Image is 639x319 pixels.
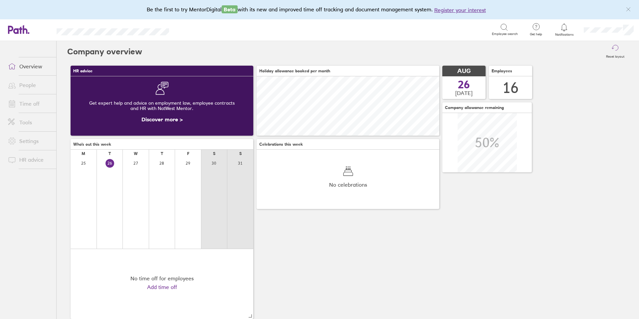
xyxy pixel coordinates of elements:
h2: Company overview [67,41,142,62]
span: Holiday allowance booked per month [259,69,330,73]
span: AUG [457,68,471,75]
a: HR advice [3,153,56,166]
div: Search [187,26,204,32]
a: People [3,78,56,92]
div: S [213,151,215,156]
span: Company allowance remaining [445,105,504,110]
div: Get expert help and advice on employment law, employee contracts and HR with NatWest Mentor. [76,95,248,116]
a: Settings [3,134,56,148]
div: M [82,151,85,156]
div: 16 [503,79,519,96]
a: Overview [3,60,56,73]
span: Who's out this week [73,142,111,147]
button: Register your interest [434,6,486,14]
span: Employees [492,69,512,73]
div: W [134,151,138,156]
span: No celebrations [329,182,367,188]
span: 26 [458,79,470,90]
span: Get help [525,32,547,36]
span: Notifications [553,33,575,37]
span: HR advice [73,69,93,73]
span: [DATE] [455,90,473,96]
span: Beta [222,5,238,13]
div: T [108,151,111,156]
div: S [239,151,242,156]
a: Add time off [147,284,177,290]
div: F [187,151,189,156]
label: Reset layout [602,53,628,59]
a: Tools [3,116,56,129]
span: Celebrations this week [259,142,303,147]
div: T [161,151,163,156]
span: Employee search [492,32,518,36]
div: Be the first to try MentorDigital with its new and improved time off tracking and document manage... [147,5,493,14]
div: No time off for employees [130,275,194,281]
button: Reset layout [602,41,628,62]
a: Time off [3,97,56,110]
a: Discover more > [141,116,183,123]
a: Notifications [553,23,575,37]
